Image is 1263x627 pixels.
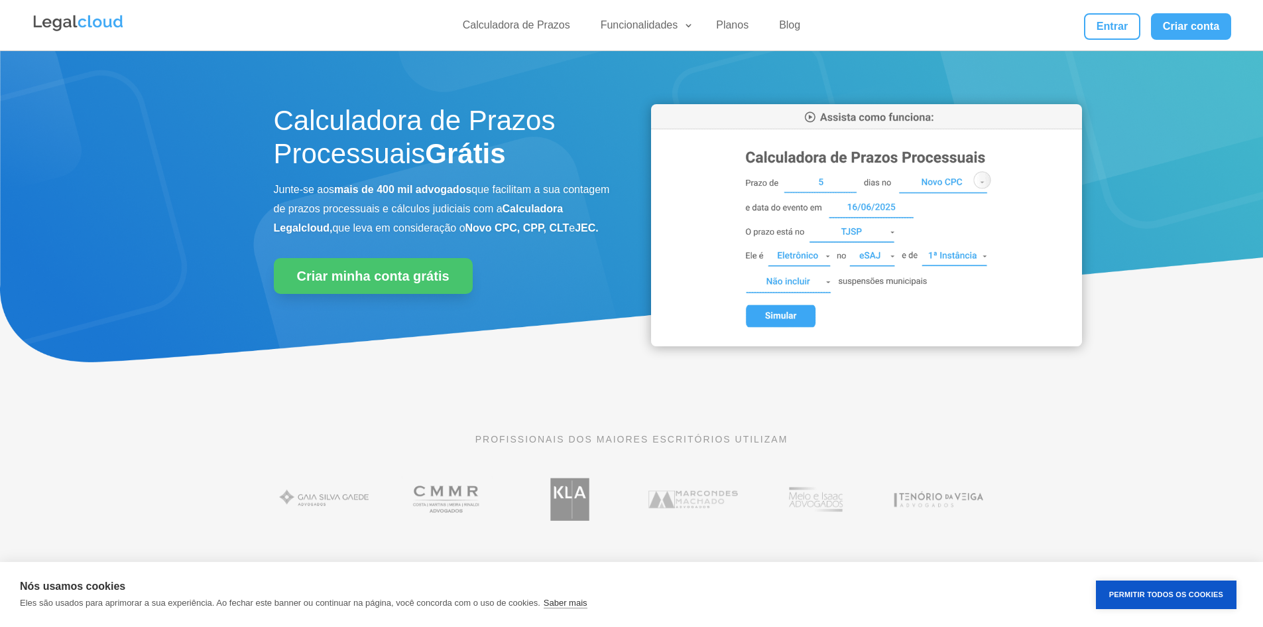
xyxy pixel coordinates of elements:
[575,222,599,234] b: JEC.
[20,581,125,592] strong: Nós usamos cookies
[651,104,1082,346] img: Calculadora de Prazos Processuais da Legalcloud
[765,471,867,527] img: Profissionais do escritório Melo e Isaac Advogados utilizam a Legalcloud
[544,598,587,608] a: Saber mais
[20,598,540,608] p: Eles são usados para aprimorar a sua experiência. Ao fechar este banner ou continuar na página, v...
[771,19,808,38] a: Blog
[1151,13,1232,40] a: Criar conta
[396,471,498,527] img: Costa Martins Meira Rinaldi Advogados
[465,222,570,234] b: Novo CPC, CPP, CLT
[455,19,578,38] a: Calculadora de Prazos
[519,471,621,527] img: Koury Lopes Advogados
[274,104,612,178] h1: Calculadora de Prazos Processuais
[334,184,471,195] b: mais de 400 mil advogados
[1096,581,1236,609] button: Permitir Todos os Cookies
[708,19,756,38] a: Planos
[593,19,694,38] a: Funcionalidades
[274,432,990,447] p: PROFISSIONAIS DOS MAIORES ESCRITÓRIOS UTILIZAM
[642,471,744,527] img: Marcondes Machado Advogados utilizam a Legalcloud
[274,471,375,527] img: Gaia Silva Gaede Advogados Associados
[888,471,989,527] img: Tenório da Veiga Advogados
[1084,13,1140,40] a: Entrar
[32,24,125,35] a: Logo da Legalcloud
[32,13,125,33] img: Legalcloud Logo
[274,203,564,234] b: Calculadora Legalcloud,
[274,180,612,238] p: Junte-se aos que facilitam a sua contagem de prazos processuais e cálculos judiciais com a que le...
[274,258,473,294] a: Criar minha conta grátis
[425,138,505,169] strong: Grátis
[651,337,1082,348] a: Calculadora de Prazos Processuais da Legalcloud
